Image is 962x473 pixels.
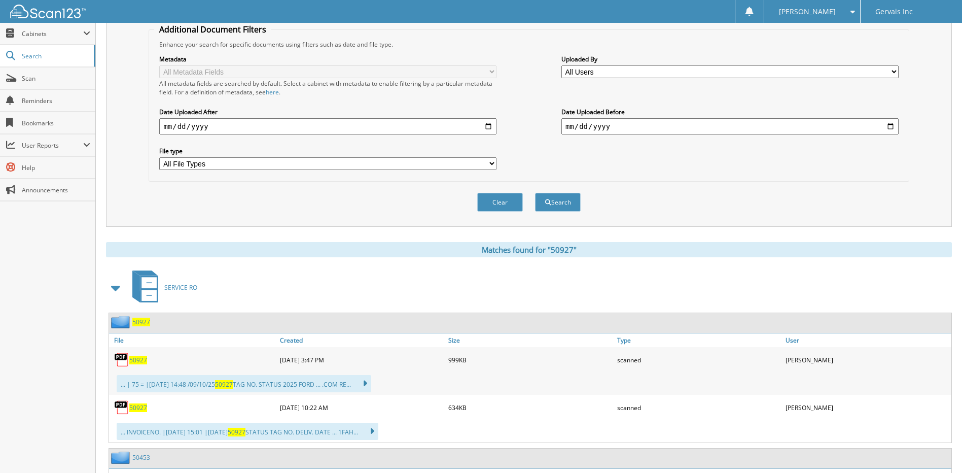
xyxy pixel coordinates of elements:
[446,333,614,347] a: Size
[911,424,962,473] iframe: Chat Widget
[22,29,83,38] span: Cabinets
[875,9,913,15] span: Gervais Inc
[446,397,614,418] div: 634KB
[129,356,147,364] a: 50927
[215,380,233,389] span: 50927
[22,52,89,60] span: Search
[117,423,378,440] div: ... INVOICENO. |[DATE] 15:01 |[DATE] STATUS TAG NO. DELIV. DATE ... 1FAH...
[114,400,129,415] img: PDF.png
[783,333,951,347] a: User
[615,350,783,370] div: scanned
[446,350,614,370] div: 999KB
[154,24,271,35] legend: Additional Document Filters
[277,350,446,370] div: [DATE] 3:47 PM
[154,40,903,49] div: Enhance your search for specific documents using filters such as date and file type.
[22,141,83,150] span: User Reports
[277,397,446,418] div: [DATE] 10:22 AM
[111,316,132,328] img: folder2.png
[615,333,783,347] a: Type
[22,163,90,172] span: Help
[159,79,496,96] div: All metadata fields are searched by default. Select a cabinet with metadata to enable filtering b...
[561,108,899,116] label: Date Uploaded Before
[117,375,371,392] div: ... | 75 = |[DATE] 14:48 /09/10/25 TAG NO. STATUS 2025 FORD ... .COM RE...
[132,318,150,326] a: 50927
[783,397,951,418] div: [PERSON_NAME]
[22,96,90,105] span: Reminders
[111,451,132,464] img: folder2.png
[277,333,446,347] a: Created
[535,193,581,212] button: Search
[159,108,496,116] label: Date Uploaded After
[228,428,245,436] span: 50927
[615,397,783,418] div: scanned
[126,267,197,308] a: SERVICE RO
[783,350,951,370] div: [PERSON_NAME]
[779,9,836,15] span: [PERSON_NAME]
[22,119,90,127] span: Bookmarks
[109,333,277,347] a: File
[106,242,952,257] div: Matches found for "50927"
[10,5,86,18] img: scan123-logo-white.svg
[159,147,496,155] label: File type
[477,193,523,212] button: Clear
[159,118,496,134] input: start
[129,403,147,412] a: 50927
[22,74,90,83] span: Scan
[266,88,279,96] a: here
[159,55,496,63] label: Metadata
[22,186,90,194] span: Announcements
[164,283,197,292] span: SERVICE RO
[132,453,150,462] a: 50453
[114,352,129,367] img: PDF.png
[561,55,899,63] label: Uploaded By
[561,118,899,134] input: end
